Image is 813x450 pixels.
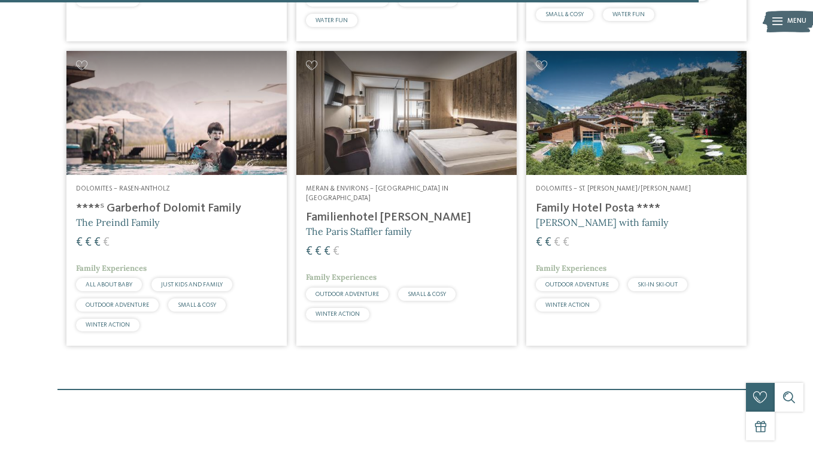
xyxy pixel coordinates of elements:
[333,246,339,258] span: €
[76,185,170,192] span: Dolomites – Rasen-Antholz
[76,237,83,249] span: €
[408,291,446,297] span: SMALL & COSY
[94,237,101,249] span: €
[638,282,678,288] span: SKI-IN SKI-OUT
[86,282,132,288] span: ALL ABOUT BABY
[76,263,147,273] span: Family Experiences
[161,282,223,288] span: JUST KIDS AND FAMILY
[316,311,360,317] span: WINTER ACTION
[306,185,448,202] span: Meran & Environs – [GEOGRAPHIC_DATA] in [GEOGRAPHIC_DATA]
[536,216,668,228] span: [PERSON_NAME] with family
[66,51,287,346] a: Looking for family hotels? Find the best ones here! Dolomites – Rasen-Antholz ****ˢ Garberhof Dol...
[103,237,110,249] span: €
[296,51,517,175] img: Looking for family hotels? Find the best ones here!
[296,51,517,346] a: Looking for family hotels? Find the best ones here! Meran & Environs – [GEOGRAPHIC_DATA] in [GEOG...
[178,302,216,308] span: SMALL & COSY
[85,237,92,249] span: €
[324,246,330,258] span: €
[86,322,130,328] span: WINTER ACTION
[66,51,287,175] img: Looking for family hotels? Find the best ones here!
[316,291,379,297] span: OUTDOOR ADVENTURE
[545,302,590,308] span: WINTER ACTION
[536,263,606,273] span: Family Experiences
[315,246,321,258] span: €
[545,282,609,288] span: OUTDOOR ADVENTURE
[76,216,159,228] span: The Preindl Family
[306,246,313,258] span: €
[545,11,584,17] span: SMALL & COSY
[306,272,377,282] span: Family Experiences
[563,237,569,249] span: €
[554,237,560,249] span: €
[526,51,747,346] a: Looking for family hotels? Find the best ones here! Dolomites – St. [PERSON_NAME]/[PERSON_NAME] F...
[76,201,277,216] h4: ****ˢ Garberhof Dolomit Family
[536,185,691,192] span: Dolomites – St. [PERSON_NAME]/[PERSON_NAME]
[306,225,411,237] span: The Paris Staffler family
[536,201,737,216] h4: Family Hotel Posta ****
[612,11,645,17] span: WATER FUN
[86,302,149,308] span: OUTDOOR ADVENTURE
[536,237,542,249] span: €
[526,51,747,175] img: Looking for family hotels? Find the best ones here!
[545,237,551,249] span: €
[316,17,348,23] span: WATER FUN
[306,210,507,225] h4: Familienhotel [PERSON_NAME]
